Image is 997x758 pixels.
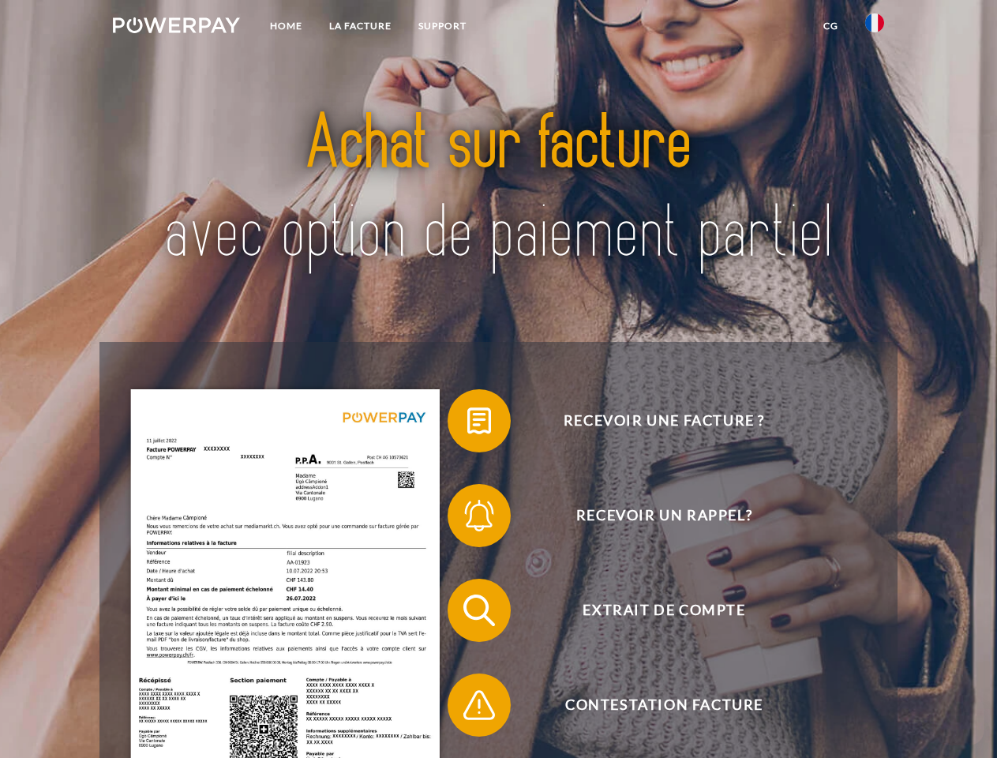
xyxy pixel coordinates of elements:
[113,17,240,33] img: logo-powerpay-white.svg
[405,12,480,40] a: Support
[459,401,499,441] img: qb_bill.svg
[448,674,858,737] button: Contestation Facture
[459,496,499,535] img: qb_bell.svg
[316,12,405,40] a: LA FACTURE
[448,579,858,642] button: Extrait de compte
[151,76,846,302] img: title-powerpay_fr.svg
[865,13,884,32] img: fr
[459,685,499,725] img: qb_warning.svg
[470,389,857,452] span: Recevoir une facture ?
[470,579,857,642] span: Extrait de compte
[810,12,852,40] a: CG
[459,591,499,630] img: qb_search.svg
[448,484,858,547] button: Recevoir un rappel?
[470,484,857,547] span: Recevoir un rappel?
[448,389,858,452] button: Recevoir une facture ?
[470,674,857,737] span: Contestation Facture
[257,12,316,40] a: Home
[934,695,984,745] iframe: Button to launch messaging window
